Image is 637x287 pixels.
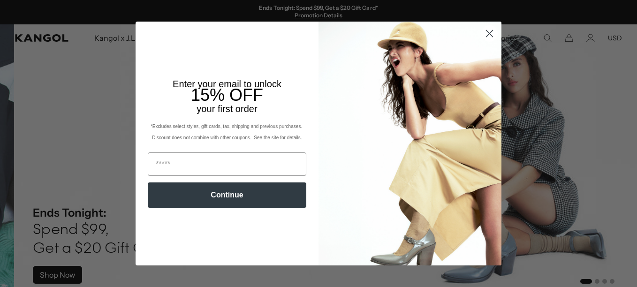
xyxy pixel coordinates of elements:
span: *Excludes select styles, gift cards, tax, shipping and previous purchases. Discount does not comb... [151,124,303,140]
span: 15% OFF [191,85,263,105]
img: 93be19ad-e773-4382-80b9-c9d740c9197f.jpeg [318,22,501,265]
input: Email [148,152,306,176]
button: Close dialog [481,25,498,42]
span: your first order [197,104,257,114]
button: Continue [148,182,306,208]
span: Enter your email to unlock [173,79,281,89]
